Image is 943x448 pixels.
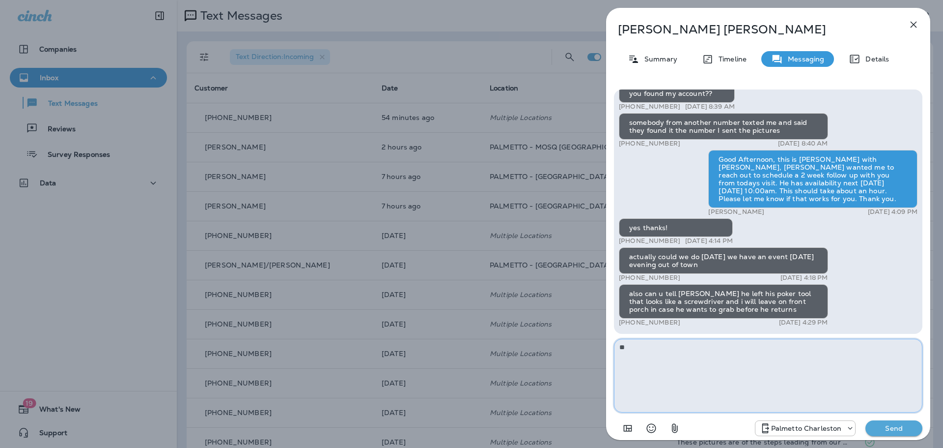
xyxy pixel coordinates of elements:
div: Good Afternoon, this is [PERSON_NAME] with [PERSON_NAME], [PERSON_NAME] wanted me to reach out to... [708,150,917,208]
p: [PHONE_NUMBER] [619,103,680,111]
p: [DATE] 4:18 PM [780,274,828,282]
p: [PHONE_NUMBER] [619,319,680,327]
p: Send [873,424,915,433]
div: yes thanks! [619,218,733,237]
button: Send [865,420,922,436]
div: actually could we do [DATE] we have an event [DATE] evening out of town [619,247,828,274]
p: [PHONE_NUMBER] [619,237,680,245]
p: [DATE] 4:09 PM [868,208,917,216]
div: somebody from another number texted me and said they found it the number I sent the pictures [619,113,828,140]
p: [DATE] 4:29 PM [779,319,828,327]
p: Details [860,55,889,63]
button: Add in a premade template [618,418,638,438]
div: +1 (843) 277-8322 [755,422,856,434]
p: [DATE] 8:40 AM [778,140,828,148]
p: [PERSON_NAME] [708,208,764,216]
p: [DATE] 8:39 AM [685,103,735,111]
p: [PERSON_NAME] [PERSON_NAME] [618,23,886,36]
p: [PHONE_NUMBER] [619,274,680,282]
p: Palmetto Charleston [771,424,842,432]
p: Summary [639,55,677,63]
p: Messaging [783,55,824,63]
p: [PHONE_NUMBER] [619,140,680,148]
div: also can u tell [PERSON_NAME] he left his poker tool that looks like a screwdriver and i will lea... [619,284,828,319]
button: Select an emoji [641,418,661,438]
p: Timeline [714,55,747,63]
div: you found my account?? [619,84,735,103]
p: [DATE] 4:14 PM [685,237,733,245]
